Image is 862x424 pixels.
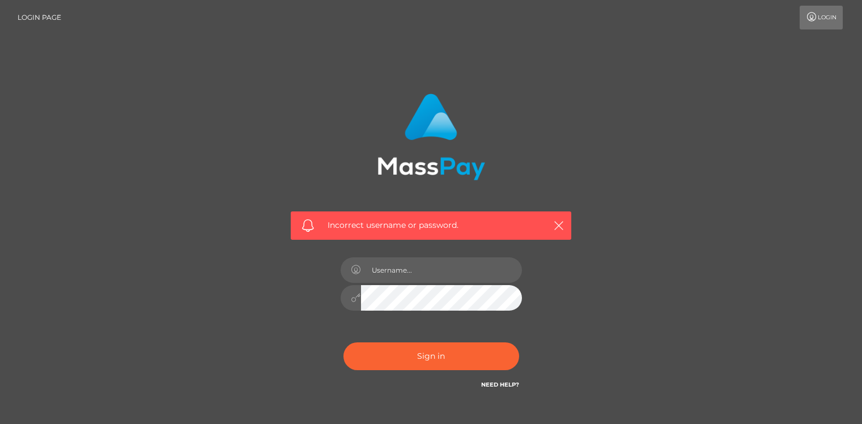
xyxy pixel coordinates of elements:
img: MassPay Login [377,94,485,180]
a: Need Help? [481,381,519,388]
button: Sign in [343,342,519,370]
a: Login Page [18,6,61,29]
input: Username... [361,257,522,283]
span: Incorrect username or password. [328,219,534,231]
a: Login [800,6,843,29]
